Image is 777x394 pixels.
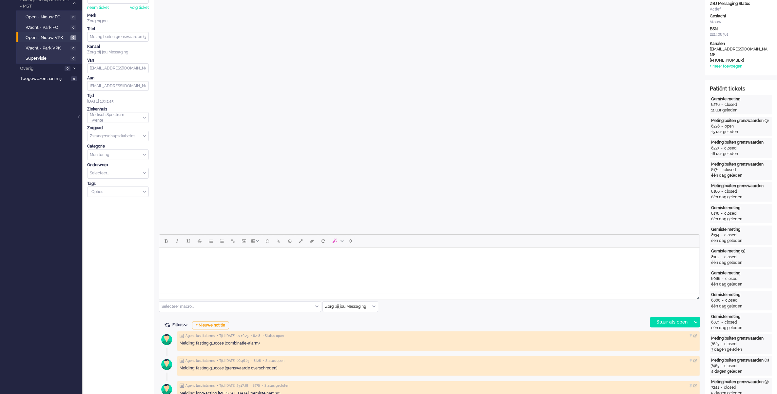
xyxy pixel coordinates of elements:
[711,254,719,260] div: 8102
[724,341,737,347] div: closed
[217,359,249,363] span: • Tijd [DATE] 06:46:23
[710,13,772,19] div: Geslacht
[180,365,697,371] div: Melding: fasting glucose (grenswaarde overschreden)
[710,58,769,63] div: [PHONE_NUMBER]
[711,173,771,178] div: één dag geleden
[725,320,737,325] div: closed
[711,232,719,238] div: 8134
[70,46,76,51] span: 0
[711,292,771,298] div: Gemiste meting
[711,162,771,167] div: Meting buiten grenswaarden
[87,13,149,18] div: Merk
[719,254,724,260] div: -
[349,238,352,244] span: 0
[185,384,215,388] span: Agent lusciialarms
[711,108,771,113] div: 11 uur geleden
[711,341,719,347] div: 7623
[26,45,69,51] span: Wacht - Park VPK
[711,336,771,341] div: Meting buiten grenswaarden
[710,19,772,25] div: Vrouw
[711,140,771,145] div: Meting buiten grenswaarden
[711,358,771,363] div: Meting buiten grenswaarden (4)
[724,363,737,369] div: closed
[711,363,719,369] div: 7463
[87,107,149,112] div: Ziekenhuis
[295,235,306,246] button: Fullscreen
[26,14,69,20] span: Open - Nieuw FO
[346,235,355,246] button: 0
[711,211,719,216] div: 8138
[250,235,262,246] button: Table
[185,359,215,363] span: Agent lusciialarms
[710,85,772,93] div: Patiënt tickets
[87,181,149,187] div: Tags
[71,76,77,81] span: 0
[20,76,69,82] span: Toegewezen aan mij
[694,294,700,300] div: Resize
[710,32,772,37] div: 221408381
[711,248,771,254] div: Gemiste meting (3)
[159,247,700,294] iframe: Rich Text Area
[711,96,771,102] div: Gemiste meting
[725,189,737,194] div: closed
[711,385,719,390] div: 7241
[192,322,229,329] div: + Nieuwe notitie
[711,189,720,194] div: 8166
[70,25,76,30] span: 0
[724,211,737,216] div: closed
[19,34,81,41] a: Open - Nieuw VPK 6
[720,189,725,194] div: -
[183,235,194,246] button: Underline
[87,144,149,149] div: Categorie
[273,235,284,246] button: Add attachment
[205,235,216,246] button: Bullet list
[711,183,771,189] div: Meting buiten grenswaarden
[19,66,63,72] span: Overig
[262,334,284,338] span: • Status open
[172,235,183,246] button: Italic
[185,334,215,338] span: Agent lusciialarms
[172,323,190,327] span: Filters
[711,314,771,320] div: Gemiste meting
[711,320,720,325] div: 8074
[711,146,719,151] div: 8223
[720,298,725,303] div: -
[719,211,724,216] div: -
[180,359,184,363] img: ic_note_grey.svg
[711,227,771,232] div: Gemiste meting
[725,276,738,282] div: closed
[87,187,149,197] div: Select Tags
[710,1,772,7] div: ZBJ Messaging Status
[19,75,82,82] a: Toegewezen aan mij 0
[180,341,697,346] div: Melding: fasting glucose (combinatie-alarm)
[87,93,149,99] div: Tijd
[710,41,772,47] div: Kanalen
[194,235,205,246] button: Strikethrough
[329,235,346,246] button: AI
[216,235,227,246] button: Numbered list
[720,276,725,282] div: -
[711,298,720,303] div: 8080
[710,7,772,12] div: Actief
[719,146,724,151] div: -
[159,356,175,373] img: avatar
[217,334,248,338] span: • Tijd [DATE] 07:16:25
[711,102,720,108] div: 8276
[263,359,284,363] span: • Status open
[724,232,737,238] div: closed
[711,270,771,276] div: Gemiste meting
[725,124,734,129] div: open
[725,298,738,303] div: closed
[180,384,184,388] img: ic_note_grey.svg
[711,124,720,129] div: 8228
[19,44,81,51] a: Wacht - Park VPK 0
[711,194,771,200] div: één dag geleden
[711,369,771,374] div: 4 dagen geleden
[711,167,719,173] div: 8171
[262,235,273,246] button: Emoticons
[87,125,149,131] div: Zorgpad
[724,385,736,390] div: closed
[711,216,771,222] div: één dag geleden
[19,54,81,62] a: Supervisie 0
